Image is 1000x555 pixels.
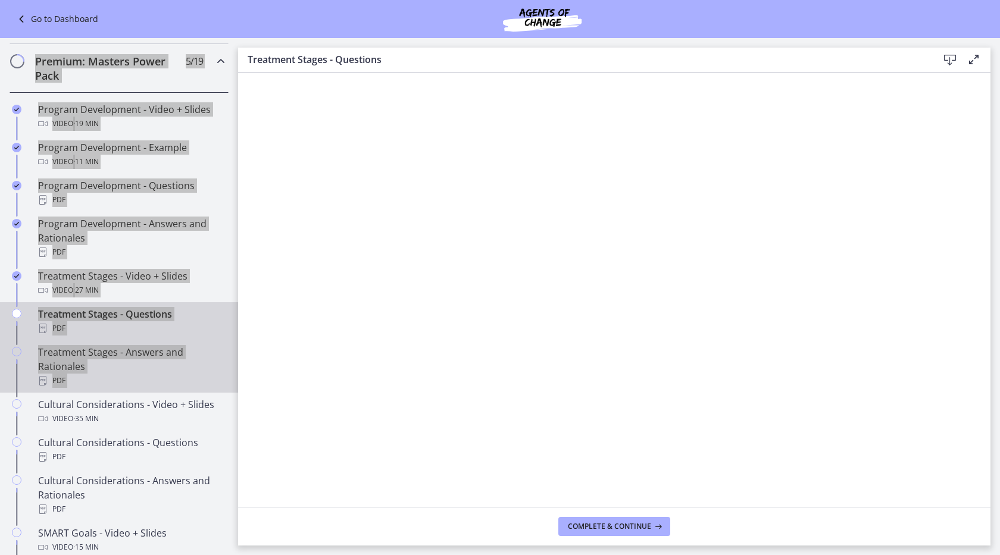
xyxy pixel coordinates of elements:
[12,181,21,190] i: Completed
[12,143,21,152] i: Completed
[38,269,224,297] div: Treatment Stages - Video + Slides
[38,474,224,516] div: Cultural Considerations - Answers and Rationales
[73,540,99,554] span: · 15 min
[38,345,224,388] div: Treatment Stages - Answers and Rationales
[73,155,99,169] span: · 11 min
[38,193,224,207] div: PDF
[38,140,224,169] div: Program Development - Example
[38,117,224,131] div: Video
[248,52,919,67] h3: Treatment Stages - Questions
[38,155,224,169] div: Video
[38,283,224,297] div: Video
[38,102,224,131] div: Program Development - Video + Slides
[38,321,224,335] div: PDF
[38,217,224,259] div: Program Development - Answers and Rationales
[38,412,224,426] div: Video
[38,526,224,554] div: SMART Goals - Video + Slides
[38,540,224,554] div: Video
[38,374,224,388] div: PDF
[73,283,99,297] span: · 27 min
[14,12,98,26] a: Go to Dashboard
[12,219,21,228] i: Completed
[186,54,203,68] span: 5 / 19
[558,517,670,536] button: Complete & continue
[38,502,224,516] div: PDF
[38,178,224,207] div: Program Development - Questions
[35,54,180,83] h2: Premium: Masters Power Pack
[73,412,99,426] span: · 35 min
[471,5,614,33] img: Agents of Change
[38,245,224,259] div: PDF
[38,435,224,464] div: Cultural Considerations - Questions
[12,105,21,114] i: Completed
[12,271,21,281] i: Completed
[38,397,224,426] div: Cultural Considerations - Video + Slides
[73,117,99,131] span: · 19 min
[568,522,651,531] span: Complete & continue
[38,450,224,464] div: PDF
[38,307,224,335] div: Treatment Stages - Questions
